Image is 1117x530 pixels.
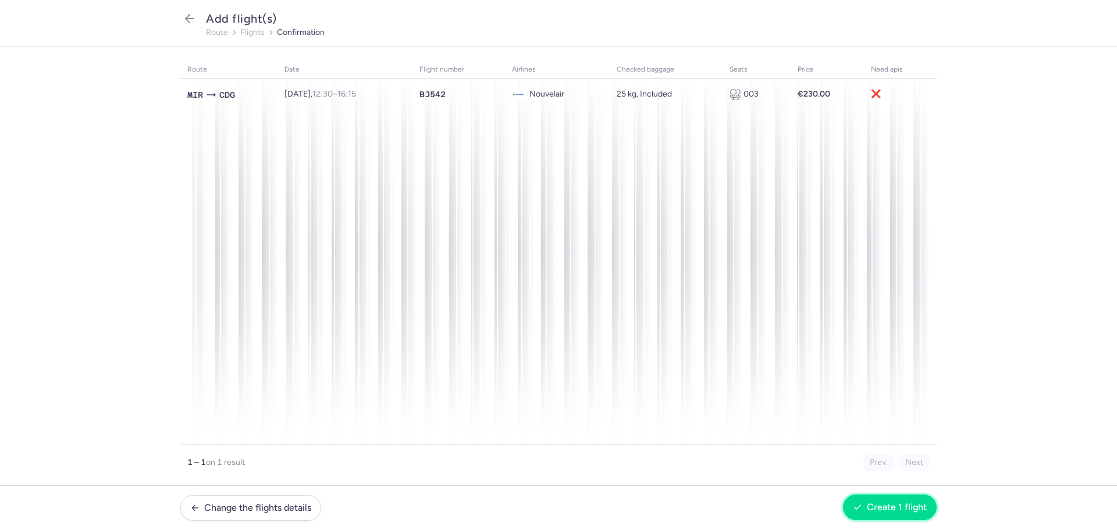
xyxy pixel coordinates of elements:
th: need apis [864,61,937,79]
button: Next [899,454,930,471]
span: Create 1 flight [867,502,927,513]
th: flight number [412,61,505,79]
div: 25 kg, Included [617,90,716,99]
th: checked baggage [610,61,723,79]
button: Create 1 flight [843,495,937,520]
strong: €230.00 [798,89,830,99]
th: seats [723,61,791,79]
span: Add flight(s) [206,12,277,26]
td: ❌ [864,79,937,111]
span: – [312,89,356,99]
time: 12:30 [312,89,333,99]
button: flights [240,28,265,37]
span: on 1 result [206,457,245,467]
figure: BJ airline logo [512,88,525,101]
button: confirmation [277,28,325,37]
span: CDG [219,88,235,101]
span: MIR [187,88,203,101]
button: route [206,28,228,37]
th: airlines [505,61,610,79]
time: 16:15 [337,89,356,99]
button: Change the flights details [180,495,321,521]
span: [DATE], [284,89,356,99]
button: Prev. [863,454,894,471]
span: Nouvelair [529,90,564,99]
th: route [180,61,278,79]
span: Change the flights details [204,503,311,513]
strong: 1 – 1 [187,457,206,467]
th: price [791,61,864,79]
th: date [278,61,412,79]
div: 003 [730,88,784,100]
span: BJ542 [419,88,446,100]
